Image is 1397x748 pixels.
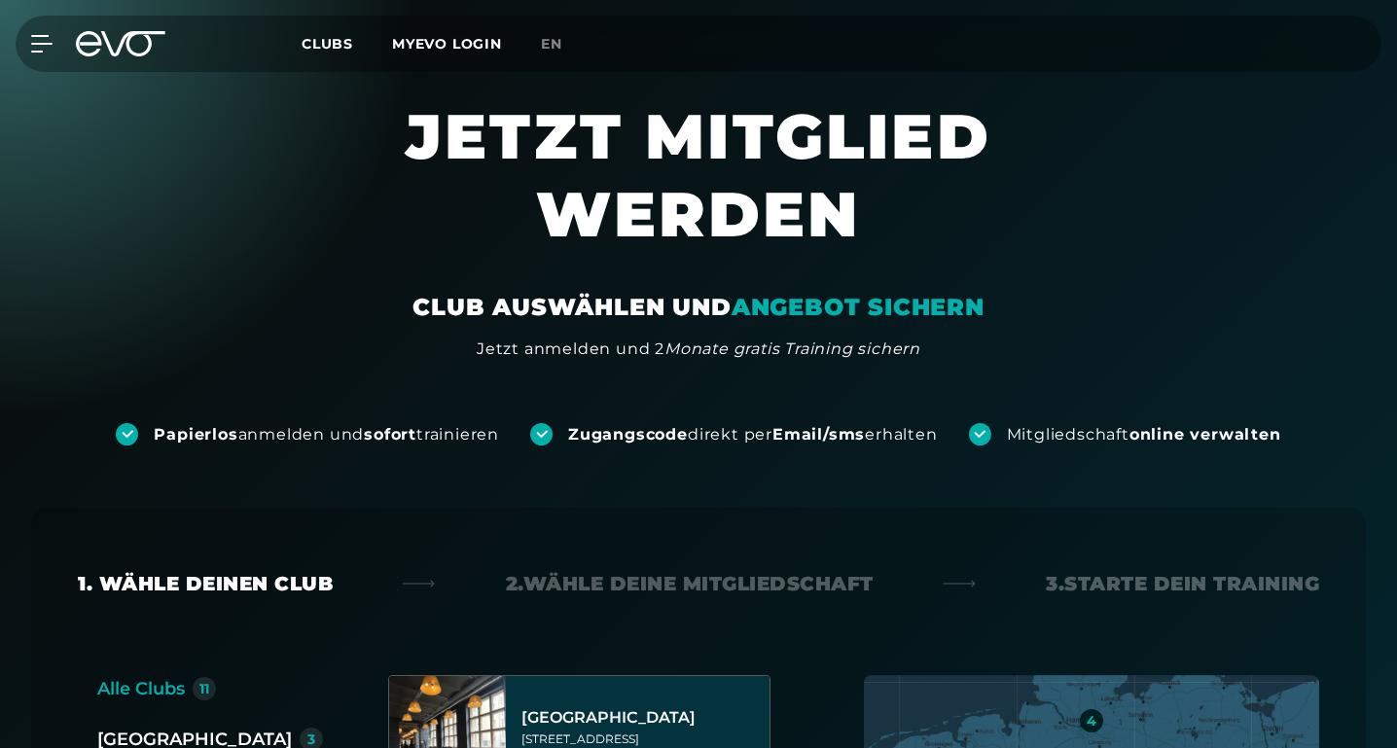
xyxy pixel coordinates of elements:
div: [GEOGRAPHIC_DATA] [521,708,764,728]
a: Clubs [302,34,392,53]
div: 1. Wähle deinen Club [78,570,333,597]
div: 3. Starte dein Training [1046,570,1319,597]
strong: Papierlos [154,425,237,444]
div: CLUB AUSWÄHLEN UND [412,292,984,323]
strong: Email/sms [772,425,865,444]
span: Clubs [302,35,353,53]
em: ANGEBOT SICHERN [732,293,985,321]
em: Monate gratis Training sichern [664,339,920,358]
div: 3 [307,732,315,746]
div: Jetzt anmelden und 2 [477,338,920,361]
div: 11 [199,682,209,695]
div: Mitgliedschaft [1007,424,1281,445]
h1: JETZT MITGLIED WERDEN [251,97,1146,292]
strong: online verwalten [1129,425,1281,444]
strong: sofort [364,425,416,444]
div: Alle Clubs [97,675,185,702]
a: MYEVO LOGIN [392,35,502,53]
div: 4 [1087,714,1096,728]
a: en [541,33,586,55]
div: anmelden und trainieren [154,424,499,445]
span: en [541,35,562,53]
div: 2. Wähle deine Mitgliedschaft [506,570,874,597]
strong: Zugangscode [568,425,688,444]
div: direkt per erhalten [568,424,937,445]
